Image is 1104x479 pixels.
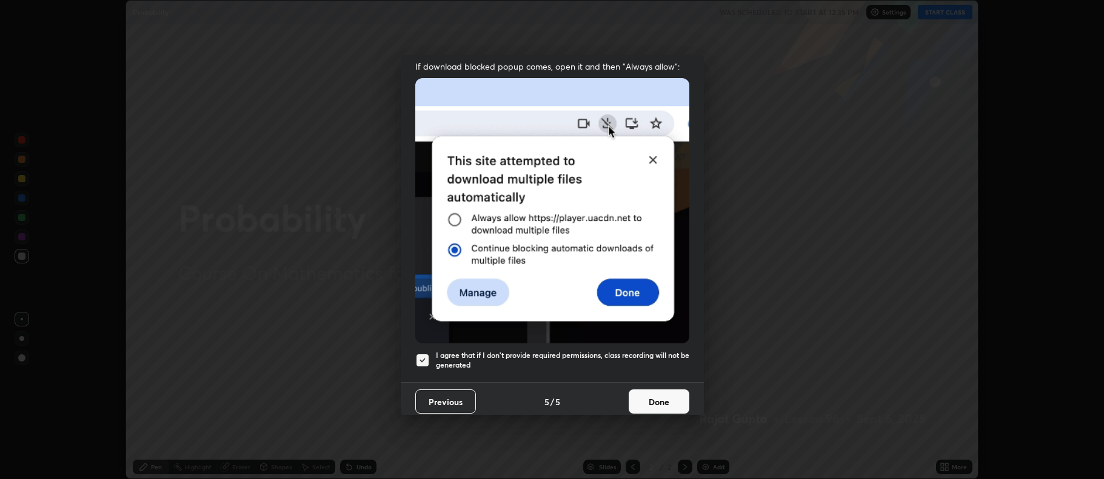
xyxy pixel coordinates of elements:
h4: 5 [555,395,560,408]
h4: / [550,395,554,408]
span: If download blocked popup comes, open it and then "Always allow": [415,61,689,72]
button: Previous [415,389,476,414]
h5: I agree that if I don't provide required permissions, class recording will not be generated [436,351,689,369]
h4: 5 [544,395,549,408]
button: Done [629,389,689,414]
img: downloads-permission-blocked.gif [415,78,689,343]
